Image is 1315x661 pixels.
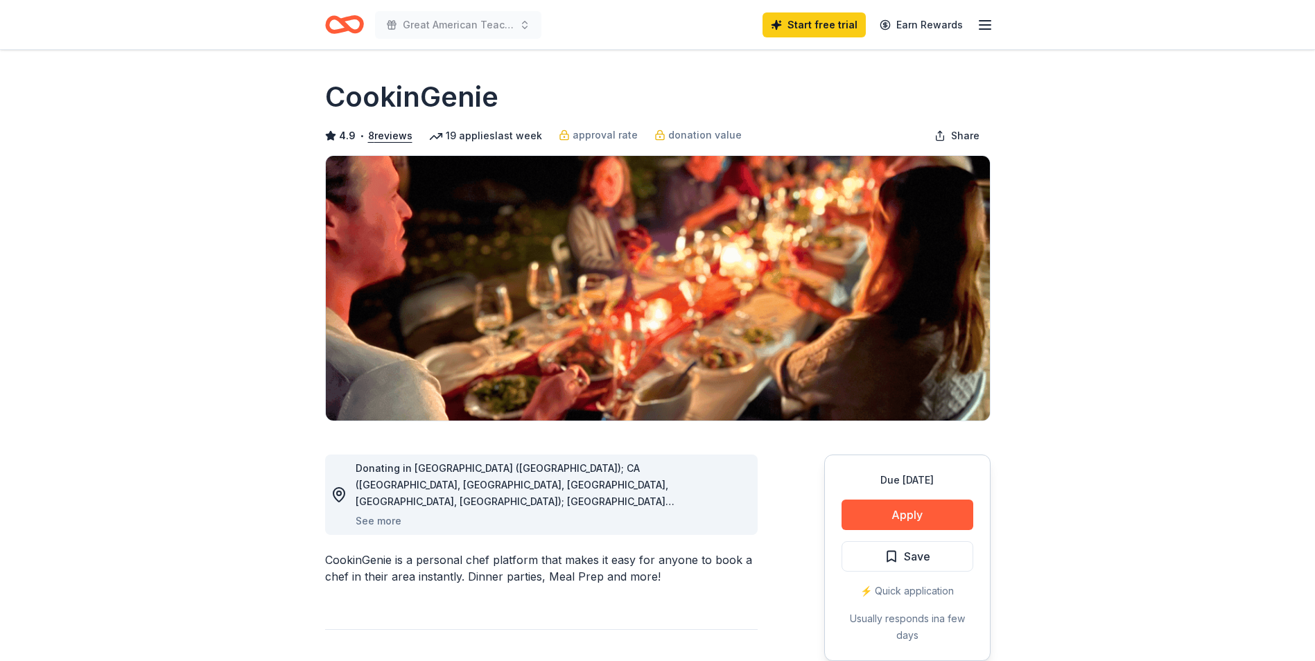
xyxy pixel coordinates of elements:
[951,127,979,144] span: Share
[429,127,542,144] div: 19 applies last week
[403,17,514,33] span: Great American Teach In
[573,127,638,143] span: approval rate
[359,130,364,141] span: •
[325,78,498,116] h1: CookinGenie
[842,583,973,599] div: ⚡️ Quick application
[339,127,356,144] span: 4.9
[842,500,973,530] button: Apply
[326,156,990,421] img: Image for CookinGenie
[654,127,742,143] a: donation value
[325,8,364,41] a: Home
[923,122,991,150] button: Share
[763,12,866,37] a: Start free trial
[871,12,971,37] a: Earn Rewards
[842,541,973,572] button: Save
[904,547,930,565] span: Save
[375,11,541,39] button: Great American Teach In
[559,127,638,143] a: approval rate
[368,127,412,144] button: 8reviews
[668,127,742,143] span: donation value
[842,472,973,488] div: Due [DATE]
[356,513,401,529] button: See more
[842,610,973,644] div: Usually responds in a few days
[325,552,758,585] div: CookinGenie is a personal chef platform that makes it easy for anyone to book a chef in their are...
